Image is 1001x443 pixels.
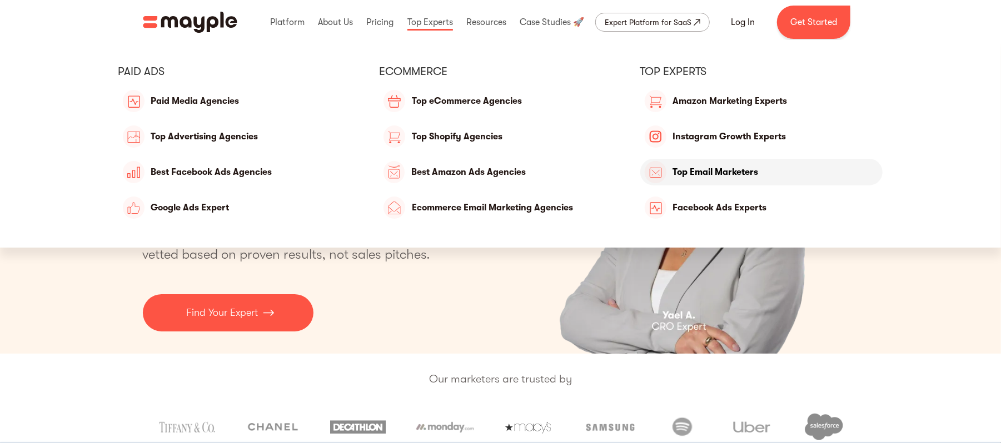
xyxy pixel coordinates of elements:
[187,305,258,320] p: Find Your Expert
[267,4,307,40] div: Platform
[605,16,691,29] div: Expert Platform for SaaS
[640,64,883,79] div: Top Experts
[363,4,396,40] div: Pricing
[464,4,509,40] div: Resources
[143,12,237,33] img: Mayple logo
[718,9,768,36] a: Log In
[143,294,313,331] a: Find Your Expert
[315,4,356,40] div: About Us
[118,64,361,79] div: PAID ADS
[777,6,850,39] a: Get Started
[143,12,237,33] a: home
[405,4,456,40] div: Top Experts
[595,13,710,32] a: Expert Platform for SaaS
[379,64,622,79] div: eCommerce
